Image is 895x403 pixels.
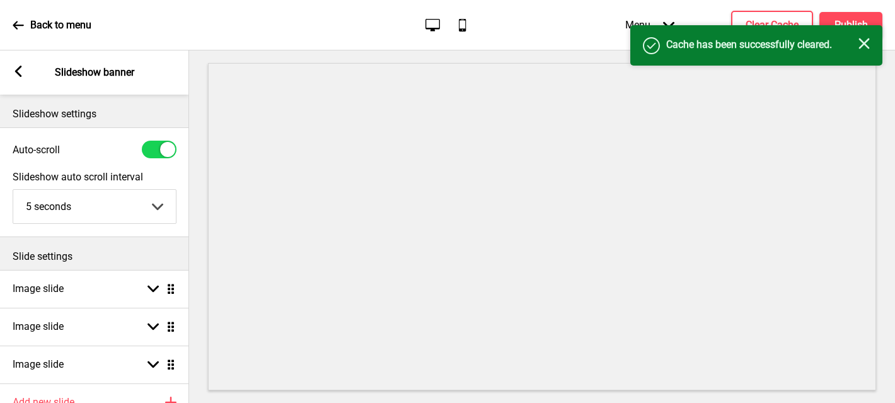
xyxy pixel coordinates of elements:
h4: Publish [834,18,868,32]
p: Slideshow banner [55,66,134,79]
h4: Image slide [13,320,64,334]
p: Slide settings [13,250,176,264]
p: Slideshow settings [13,107,176,121]
label: Auto-scroll [13,144,60,156]
a: Back to menu [13,8,91,42]
h4: Clear Cache [746,18,799,32]
h4: Cache has been successfully cleared. [666,38,858,52]
button: Clear Cache [731,11,813,40]
h4: Image slide [13,282,64,296]
h4: Image slide [13,358,64,371]
label: Slideshow auto scroll interval [13,171,176,183]
p: Back to menu [30,18,91,32]
div: Menu [613,6,687,44]
button: Publish [819,12,882,38]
